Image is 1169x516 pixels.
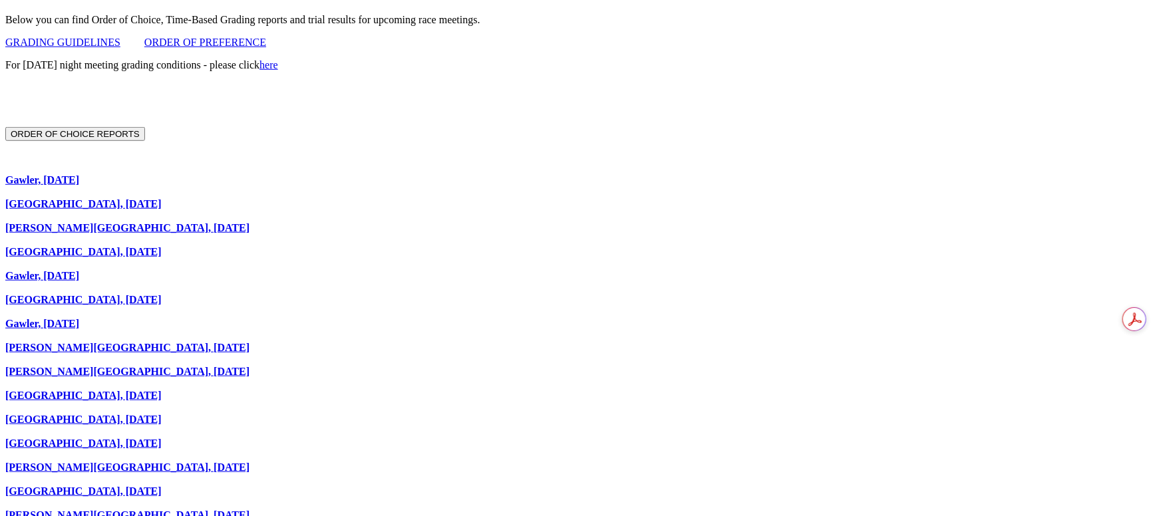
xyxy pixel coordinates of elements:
[259,59,278,70] a: here
[5,270,79,281] a: Gawler, [DATE]
[5,174,79,186] a: Gawler, [DATE]
[5,127,145,141] button: ORDER OF CHOICE REPORTS
[5,198,162,209] a: [GEOGRAPHIC_DATA], [DATE]
[5,461,250,473] a: ​​​​​[PERSON_NAME][GEOGRAPHIC_DATA], [DATE]
[144,37,266,48] a: ORDER OF PREFERENCE
[5,414,162,425] a: [GEOGRAPHIC_DATA], [DATE]
[5,222,250,233] a: [PERSON_NAME][GEOGRAPHIC_DATA], [DATE]
[5,37,120,48] a: GRADING GUIDELINES
[5,342,250,353] a: [PERSON_NAME][GEOGRAPHIC_DATA], [DATE]
[5,366,250,377] a: [PERSON_NAME][GEOGRAPHIC_DATA], [DATE]
[5,59,278,70] span: For [DATE] night meeting grading conditions - please click
[5,294,162,305] a: [GEOGRAPHIC_DATA], [DATE]
[5,390,162,401] a: [GEOGRAPHIC_DATA], [DATE]
[5,485,162,497] a: [GEOGRAPHIC_DATA], [DATE]
[5,318,79,329] a: Gawler, [DATE]
[5,14,1164,26] p: Below you can find Order of Choice, Time-Based Grading reports and trial results for upcoming rac...
[5,246,162,257] a: [GEOGRAPHIC_DATA], [DATE]
[5,438,162,449] a: [GEOGRAPHIC_DATA], [DATE]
